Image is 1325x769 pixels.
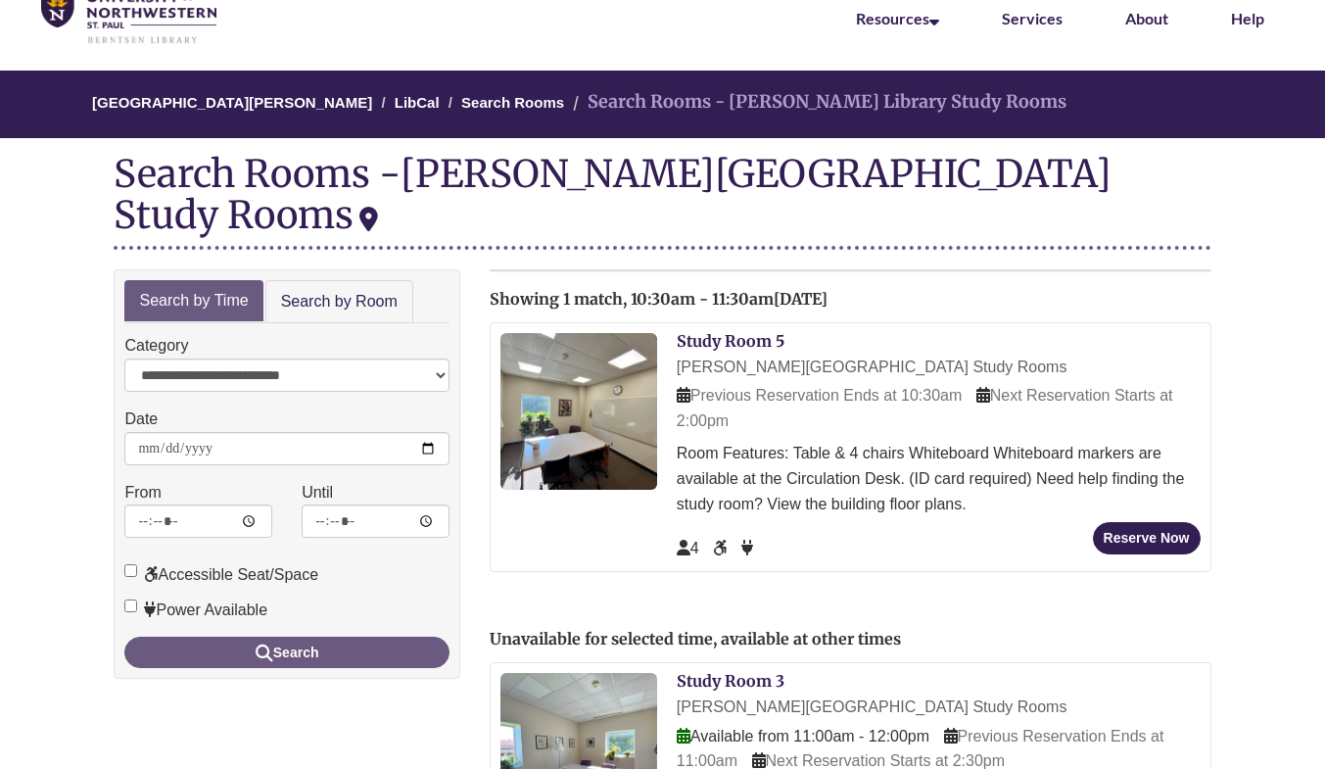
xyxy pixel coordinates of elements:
[623,289,828,309] span: , 10:30am - 11:30am[DATE]
[677,728,929,745] span: Available from 11:00am - 12:00pm
[124,562,318,588] label: Accessible Seat/Space
[92,94,372,111] a: [GEOGRAPHIC_DATA][PERSON_NAME]
[752,752,1006,769] span: Next Reservation Starts at 2:30pm
[677,331,784,351] a: Study Room 5
[713,540,731,556] span: Accessible Seat/Space
[114,153,1210,249] div: Search Rooms -
[302,480,333,505] label: Until
[395,94,440,111] a: LibCal
[124,280,262,322] a: Search by Time
[1231,9,1264,27] a: Help
[124,333,188,359] label: Category
[677,671,784,691] a: Study Room 3
[741,540,753,556] span: Power Available
[500,333,657,490] img: Study Room 5
[677,441,1201,516] div: Room Features: Table & 4 chairs Whiteboard Whiteboard markers are available at the Circulation De...
[265,280,413,324] a: Search by Room
[124,637,449,668] button: Search
[461,94,564,111] a: Search Rooms
[856,9,939,27] a: Resources
[1125,9,1168,27] a: About
[1093,522,1201,554] button: Reserve Now
[124,564,137,577] input: Accessible Seat/Space
[1002,9,1063,27] a: Services
[677,695,1201,720] div: [PERSON_NAME][GEOGRAPHIC_DATA] Study Rooms
[124,407,158,432] label: Date
[490,291,1211,309] h2: Showing 1 match
[677,387,1173,429] span: Next Reservation Starts at 2:00pm
[124,598,267,623] label: Power Available
[677,387,962,404] span: Previous Reservation Ends at 10:30am
[124,600,137,612] input: Power Available
[677,355,1201,380] div: [PERSON_NAME][GEOGRAPHIC_DATA] Study Rooms
[568,88,1066,117] li: Search Rooms - [PERSON_NAME] Library Study Rooms
[677,540,699,556] span: The capacity of this space
[490,631,1211,649] h2: Unavailable for selected time, available at other times
[114,150,1112,238] div: [PERSON_NAME][GEOGRAPHIC_DATA] Study Rooms
[114,71,1210,138] nav: Breadcrumb
[124,480,161,505] label: From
